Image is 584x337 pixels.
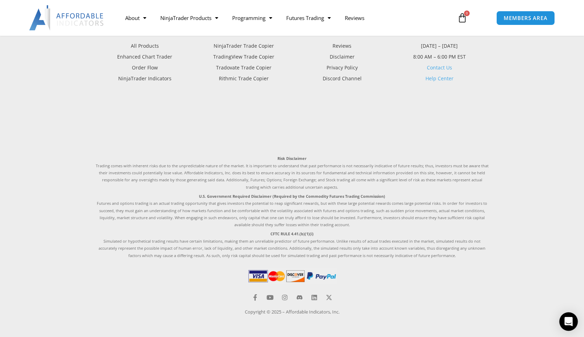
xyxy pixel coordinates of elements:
span: NinjaTrader Trade Copier [212,41,274,50]
a: TradingView Trade Copier [194,52,292,61]
a: Enhanced Chart Trader [96,52,194,61]
a: Contact Us [427,64,452,71]
a: NinjaTrader Products [153,10,225,26]
strong: CFTC RULE 4.41.(b)(1)(i) [270,231,314,236]
a: Tradovate Trade Copier [194,63,292,72]
a: Help Center [425,75,454,82]
img: PaymentIcons | Affordable Indicators – NinjaTrader [247,268,337,284]
a: About [118,10,153,26]
a: Programming [225,10,279,26]
strong: Risk Disclaimer [277,156,307,161]
p: 8:00 AM – 6:00 PM EST [390,52,489,61]
a: Rithmic Trade Copier [194,74,292,83]
img: LogoAI | Affordable Indicators – NinjaTrader [29,5,105,31]
a: 0 [447,8,478,28]
span: Tradovate Trade Copier [214,63,271,72]
a: NinjaTrader Indicators [96,74,194,83]
iframe: Customer reviews powered by Trustpilot [96,99,489,148]
span: All Products [131,41,159,50]
span: Order Flow [132,63,158,72]
p: Simulated or hypothetical trading results have certain limitations, making them an unreliable pre... [96,230,489,259]
a: Discord Channel [292,74,390,83]
span: Enhanced Chart Trader [117,52,172,61]
a: Order Flow [96,63,194,72]
a: Disclaimer [292,52,390,61]
a: Reviews [338,10,371,26]
span: NinjaTrader Indicators [118,74,172,83]
p: [DATE] – [DATE] [390,41,489,50]
a: Privacy Policy [292,63,390,72]
a: Reviews [292,41,390,50]
span: Discord Channel [321,74,362,83]
span: MEMBERS AREA [504,15,548,21]
span: Privacy Policy [325,63,358,72]
span: Rithmic Trade Copier [217,74,269,83]
a: Copyright © 2025 – Affordable Indicators, Inc. [245,309,340,315]
div: Open Intercom Messenger [559,312,578,331]
a: Futures Trading [279,10,338,26]
span: TradingView Trade Copier [212,52,274,61]
a: MEMBERS AREA [496,11,555,25]
p: Trading comes with inherent risks due to the unpredictable nature of the market. It is important ... [96,155,489,191]
nav: Menu [118,10,449,26]
a: All Products [96,41,194,50]
a: NinjaTrader Trade Copier [194,41,292,50]
strong: U.S. Government Required Disclaimer (Required by the Commodity Futures Trading Commission) [199,194,385,199]
p: Futures and options trading is an actual trading opportunity that gives investors the potential t... [96,193,489,229]
span: 0 [464,11,470,16]
span: Reviews [331,41,351,50]
span: Disclaimer [328,52,355,61]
